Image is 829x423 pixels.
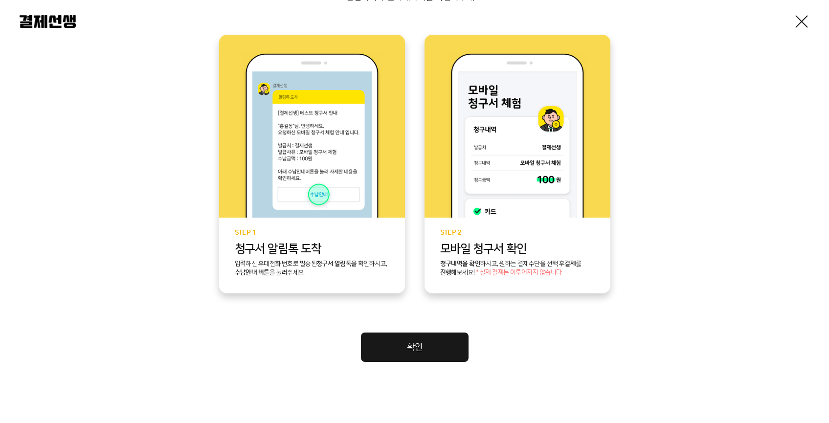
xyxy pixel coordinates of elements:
img: step1 이미지 [242,53,381,218]
b: 수납안내 버튼 [235,269,269,276]
img: 결제선생 [20,15,76,28]
p: STEP 2 [440,229,595,237]
b: 결제를 진행 [440,260,582,276]
a: 확인 [361,333,469,362]
img: step2 이미지 [448,53,587,218]
p: 청구서 알림톡 도착 [235,243,389,256]
p: 모바일 청구서 확인 [440,243,595,256]
b: 청구서 알림톡 [316,260,351,267]
p: 입력하신 휴대전화 번호로 발송된 을 확인하시고, 을 눌러주세요. [235,260,389,277]
p: 하시고, 원하는 결제수단을 선택 후 해보세요! [440,260,595,277]
p: STEP 1 [235,229,389,237]
span: * 실제 결제는 이루어지지 않습니다. [476,269,563,276]
b: 청구내역을 확인 [440,260,481,267]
